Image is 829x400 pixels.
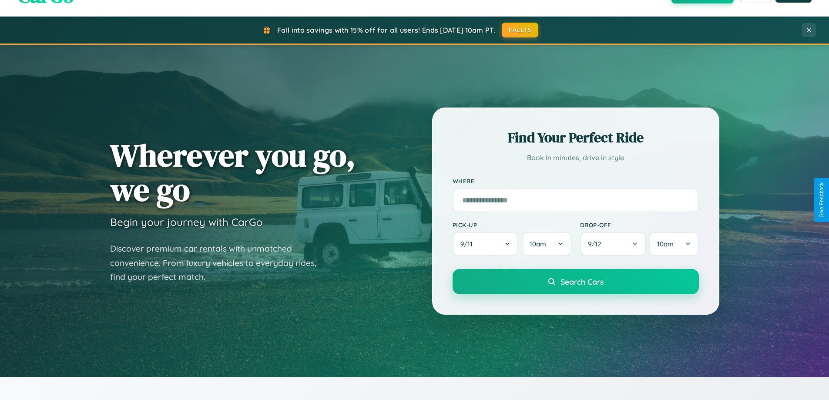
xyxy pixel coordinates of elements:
button: 10am [522,232,571,256]
span: Search Cars [560,277,604,286]
p: Discover premium car rentals with unmatched convenience. From luxury vehicles to everyday rides, ... [110,242,328,284]
div: Give Feedback [819,182,825,218]
button: 9/12 [580,232,646,256]
h3: Begin your journey with CarGo [110,215,263,229]
span: 9 / 12 [588,240,605,248]
button: 10am [649,232,698,256]
span: 10am [530,240,546,248]
button: FALL15 [502,23,538,37]
button: 9/11 [453,232,519,256]
span: Fall into savings with 15% off for all users! Ends [DATE] 10am PT. [277,26,495,34]
label: Where [453,177,699,185]
label: Pick-up [453,221,571,229]
h2: Find Your Perfect Ride [453,128,699,147]
span: 10am [657,240,674,248]
span: 9 / 11 [460,240,477,248]
p: Book in minutes, drive in style [453,151,699,164]
label: Drop-off [580,221,699,229]
h1: Wherever you go, we go [110,138,356,207]
button: Search Cars [453,269,699,294]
